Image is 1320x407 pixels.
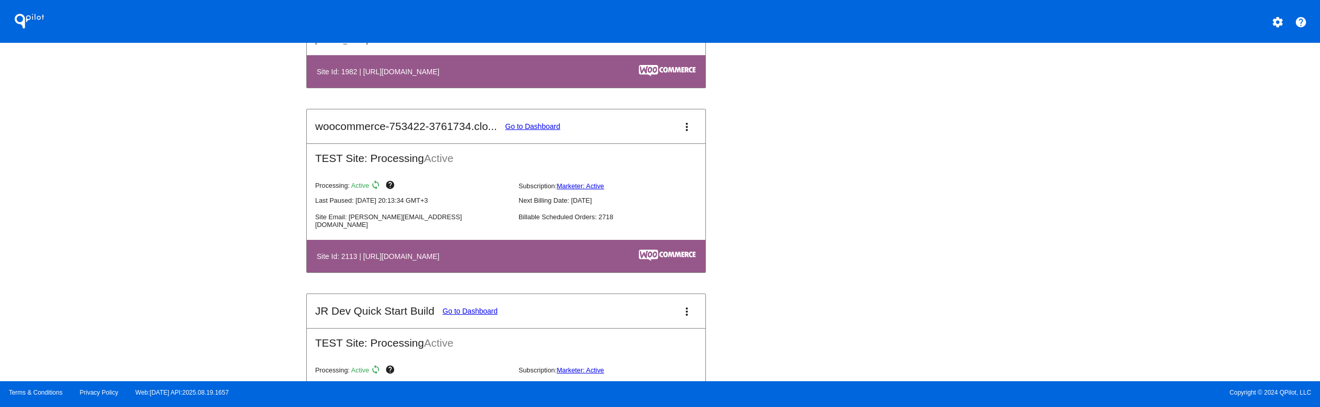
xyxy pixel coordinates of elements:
[9,11,50,31] h1: QPilot
[519,182,714,190] p: Subscription:
[136,389,229,396] a: Web:[DATE] API:2025.08.19.1657
[424,152,453,164] span: Active
[9,389,62,396] a: Terms & Conditions
[519,366,714,374] p: Subscription:
[351,182,369,190] span: Active
[557,366,604,374] a: Marketer: Active
[371,180,383,192] mat-icon: sync
[557,182,604,190] a: Marketer: Active
[1272,16,1284,28] mat-icon: settings
[315,305,434,317] h2: JR Dev Quick Start Build
[519,213,714,221] p: Billable Scheduled Orders: 2718
[317,252,444,261] h4: Site Id: 2113 | [URL][DOMAIN_NAME]
[505,122,560,131] a: Go to Dashboard
[385,365,398,377] mat-icon: help
[424,337,453,349] span: Active
[315,120,497,133] h2: woocommerce-753422-3761734.clo...
[1295,16,1307,28] mat-icon: help
[639,250,696,261] img: c53aa0e5-ae75-48aa-9bee-956650975ee5
[639,65,696,76] img: c53aa0e5-ae75-48aa-9bee-956650975ee5
[307,144,705,165] h2: TEST Site: Processing
[442,307,498,315] a: Go to Dashboard
[669,389,1311,396] span: Copyright © 2024 QPilot, LLC
[315,180,510,192] p: Processing:
[315,197,510,204] p: Last Paused: [DATE] 20:13:34 GMT+3
[315,213,510,229] p: Site Email: [PERSON_NAME][EMAIL_ADDRESS][DOMAIN_NAME]
[80,389,119,396] a: Privacy Policy
[315,365,510,377] p: Processing:
[519,197,714,204] p: Next Billing Date: [DATE]
[351,366,369,374] span: Active
[385,180,398,192] mat-icon: help
[317,68,444,76] h4: Site Id: 1982 | [URL][DOMAIN_NAME]
[307,329,705,349] h2: TEST Site: Processing
[681,305,693,318] mat-icon: more_vert
[681,121,693,133] mat-icon: more_vert
[371,365,383,377] mat-icon: sync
